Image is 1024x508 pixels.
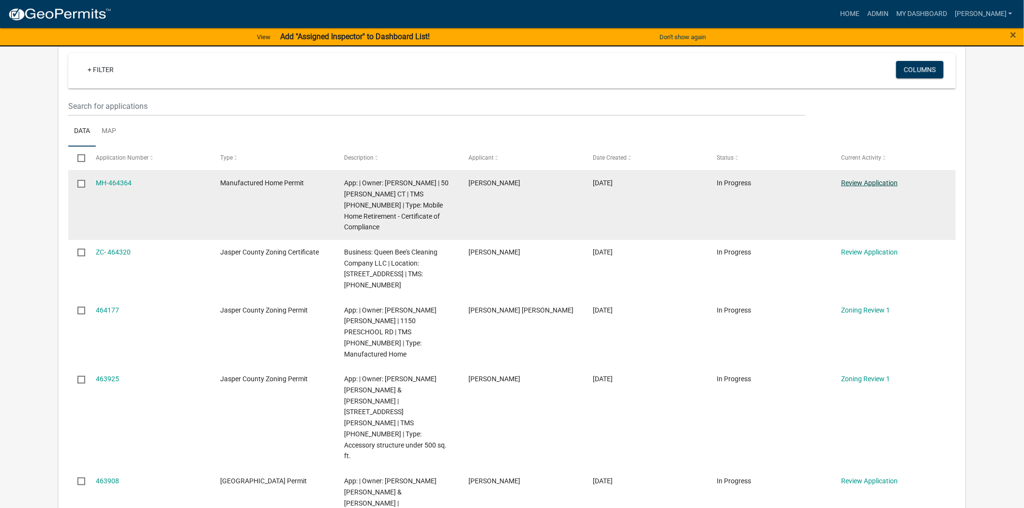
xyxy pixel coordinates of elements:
[96,375,119,383] a: 463925
[892,5,951,23] a: My Dashboard
[896,61,944,78] button: Columns
[841,306,890,314] a: Zoning Review 1
[96,154,149,161] span: Application Number
[96,248,131,256] a: ZC- 464320
[96,477,119,485] a: 463908
[841,154,881,161] span: Current Activity
[863,5,892,23] a: Admin
[211,147,335,170] datatable-header-cell: Type
[841,477,898,485] a: Review Application
[345,179,449,231] span: App: | Owner: HILTON NATHANIEL III | 50 LACY LOVE CT | TMS 085-00-06-053 | Type: Mobile Home Reti...
[468,306,573,314] span: Jesus Avila Aguilar
[96,179,132,187] a: MH-464364
[96,116,122,147] a: Map
[87,147,211,170] datatable-header-cell: Application Number
[459,147,584,170] datatable-header-cell: Applicant
[468,375,520,383] span: Genrry García aguado
[841,179,898,187] a: Review Application
[345,154,374,161] span: Description
[80,61,121,78] a: + Filter
[656,29,710,45] button: Don't show again
[468,477,520,485] span: Genrry García aguado
[345,375,447,460] span: App: | Owner: AGUADO GENRRY GARCIA & LIZETH | 405 SLATER OAKS RD | TMS 059-02-00-021 | Type: Acce...
[220,306,308,314] span: Jasper County Zoning Permit
[841,248,898,256] a: Review Application
[841,375,890,383] a: Zoning Review 1
[717,306,752,314] span: In Progress
[708,147,832,170] datatable-header-cell: Status
[593,477,613,485] span: 08/14/2025
[468,248,520,256] span: Giselle Ramirez
[253,29,274,45] a: View
[593,179,613,187] span: 08/15/2025
[68,96,806,116] input: Search for applications
[717,179,752,187] span: In Progress
[345,306,437,358] span: App: | Owner: AGUILAR JESUS AVILA | 1150 PRESCHOOL RD | TMS 046-00-05-140 | Type: Manufactured Home
[717,248,752,256] span: In Progress
[584,147,708,170] datatable-header-cell: Date Created
[335,147,459,170] datatable-header-cell: Description
[593,154,627,161] span: Date Created
[951,5,1016,23] a: [PERSON_NAME]
[68,147,87,170] datatable-header-cell: Select
[836,5,863,23] a: Home
[717,477,752,485] span: In Progress
[593,248,613,256] span: 08/15/2025
[1010,28,1017,42] span: ×
[68,116,96,147] a: Data
[220,154,233,161] span: Type
[220,477,307,485] span: Jasper County Building Permit
[1010,29,1017,41] button: Close
[220,179,304,187] span: Manufactured Home Permit
[220,248,319,256] span: Jasper County Zoning Certificate
[468,154,494,161] span: Applicant
[345,248,438,289] span: Business: Queen Bee's Cleaning Company LLC | Location: 256 GREEN ACRES RD | TMS: 080-00-03-020
[220,375,308,383] span: Jasper County Zoning Permit
[96,306,119,314] a: 464177
[468,179,520,187] span: Sue D'Agostino
[717,154,734,161] span: Status
[593,306,613,314] span: 08/14/2025
[593,375,613,383] span: 08/14/2025
[832,147,956,170] datatable-header-cell: Current Activity
[717,375,752,383] span: In Progress
[280,32,430,41] strong: Add "Assigned Inspector" to Dashboard List!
